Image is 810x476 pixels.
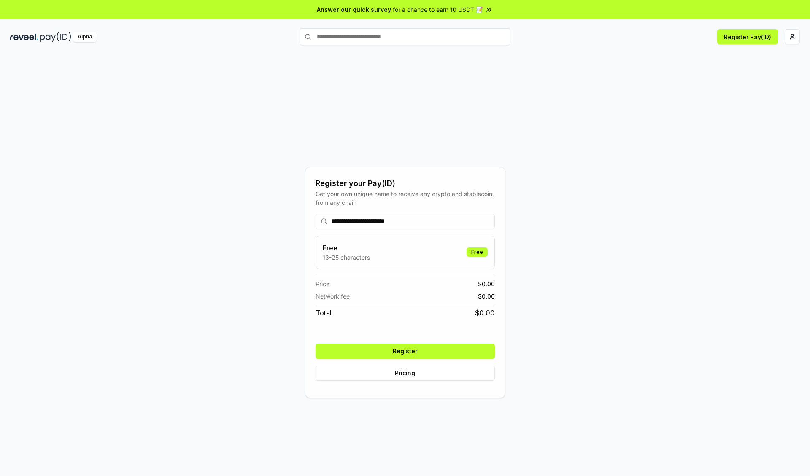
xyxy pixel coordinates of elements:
[317,5,391,14] span: Answer our quick survey
[316,366,495,381] button: Pricing
[10,32,38,42] img: reveel_dark
[393,5,483,14] span: for a chance to earn 10 USDT 📝
[717,29,778,44] button: Register Pay(ID)
[40,32,71,42] img: pay_id
[316,177,495,189] div: Register your Pay(ID)
[478,280,495,288] span: $ 0.00
[316,189,495,207] div: Get your own unique name to receive any crypto and stablecoin, from any chain
[475,308,495,318] span: $ 0.00
[73,32,97,42] div: Alpha
[467,247,488,257] div: Free
[316,344,495,359] button: Register
[316,308,332,318] span: Total
[323,253,370,262] p: 13-25 characters
[478,292,495,301] span: $ 0.00
[316,292,350,301] span: Network fee
[323,243,370,253] h3: Free
[316,280,329,288] span: Price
